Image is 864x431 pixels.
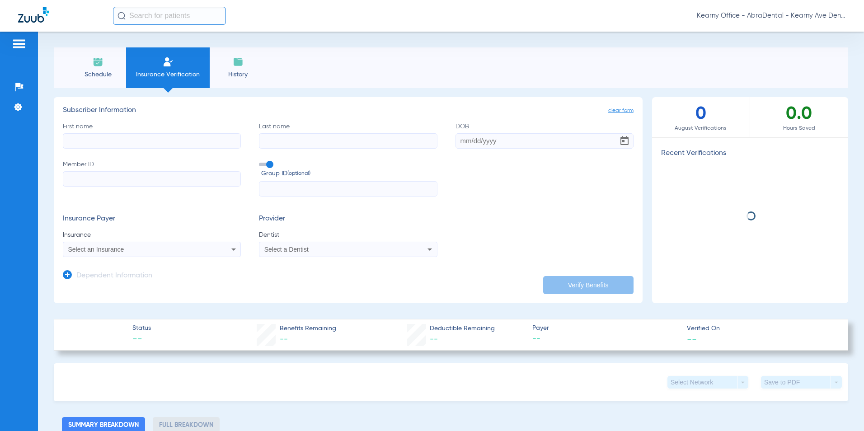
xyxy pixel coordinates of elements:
[216,70,259,79] span: History
[133,70,203,79] span: Insurance Verification
[63,215,241,224] h3: Insurance Payer
[615,132,634,150] button: Open calendar
[264,246,309,253] span: Select a Dentist
[652,124,750,133] span: August Verifications
[455,133,634,149] input: DOBOpen calendar
[430,324,495,333] span: Deductible Remaining
[18,7,49,23] img: Zuub Logo
[132,323,151,333] span: Status
[259,215,437,224] h3: Provider
[287,169,310,178] small: (optional)
[63,171,241,187] input: Member ID
[261,169,437,178] span: Group ID
[532,323,679,333] span: Payer
[280,335,288,343] span: --
[12,38,26,49] img: hamburger-icon
[532,333,679,345] span: --
[63,230,241,239] span: Insurance
[117,12,126,20] img: Search Icon
[259,122,437,149] label: Last name
[68,246,124,253] span: Select an Insurance
[543,276,634,294] button: Verify Benefits
[63,133,241,149] input: First name
[697,11,846,20] span: Kearny Office - AbraDental - Kearny Ave Dental, LLC - Kearny General
[63,160,241,197] label: Member ID
[76,70,119,79] span: Schedule
[687,334,697,344] span: --
[430,335,438,343] span: --
[750,97,848,137] div: 0.0
[687,324,834,333] span: Verified On
[113,7,226,25] input: Search for patients
[76,272,152,281] h3: Dependent Information
[63,106,634,115] h3: Subscriber Information
[233,56,244,67] img: History
[652,149,848,158] h3: Recent Verifications
[93,56,103,67] img: Schedule
[259,133,437,149] input: Last name
[63,122,241,149] label: First name
[455,122,634,149] label: DOB
[750,124,848,133] span: Hours Saved
[280,324,336,333] span: Benefits Remaining
[259,230,437,239] span: Dentist
[132,333,151,346] span: --
[652,97,750,137] div: 0
[163,56,174,67] img: Manual Insurance Verification
[608,106,634,115] span: clear form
